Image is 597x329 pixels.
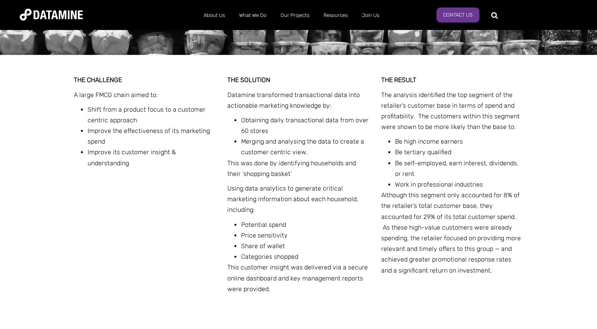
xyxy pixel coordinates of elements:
[241,136,370,157] li: Merging and analysing the data to create a customer centric view.
[381,76,416,84] span: THE RESULT
[227,90,370,111] p: Datamine transformed transactional data into actionable marketing knowledge by:
[227,262,370,294] p: This customer insight was delivered via a secure online dashboard and key management reports were...
[395,158,524,179] li: Be self-employed, earn interest, dividends, or rent
[381,90,524,133] p: The analysis identified the top segment of the retailer’s customer base in terms of spend and pro...
[227,158,370,179] p: This was done by identifying households and their ‘shopping basket’
[395,136,524,147] li: Be high income earners
[241,115,370,136] li: Obtaining daily transactional data from over 60 stores
[197,5,232,26] a: About Us
[241,241,370,251] li: Share of wallet
[355,5,386,26] a: Join Us
[74,90,216,100] p: A large FMCG chain aimed to:
[316,5,355,26] a: Resources
[381,190,524,276] p: Although this segment only accounted for 8% of the retailer’s total customer base, they accounted...
[241,230,370,241] li: Price sensitivity
[88,104,216,125] li: Shift from a product focus to a customer centric approach
[88,147,216,168] li: Improve its customer insight & understanding
[241,219,370,230] li: Potential spend
[20,9,83,21] img: Datamine
[395,147,524,157] li: Be tertiary qualified
[436,7,479,22] a: Contact Us
[227,76,270,84] strong: THE SOLUTION
[74,76,122,84] span: THE CHALLENGE
[241,251,370,262] li: Categories shopped
[227,183,370,215] p: Using data analytics to generate critical marketing information about each household, including:
[88,125,216,147] li: Improve the effectiveness of its marketing spend
[273,5,316,26] a: Our Projects
[395,179,524,190] li: Work in professional industries
[232,5,273,26] a: What We Do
